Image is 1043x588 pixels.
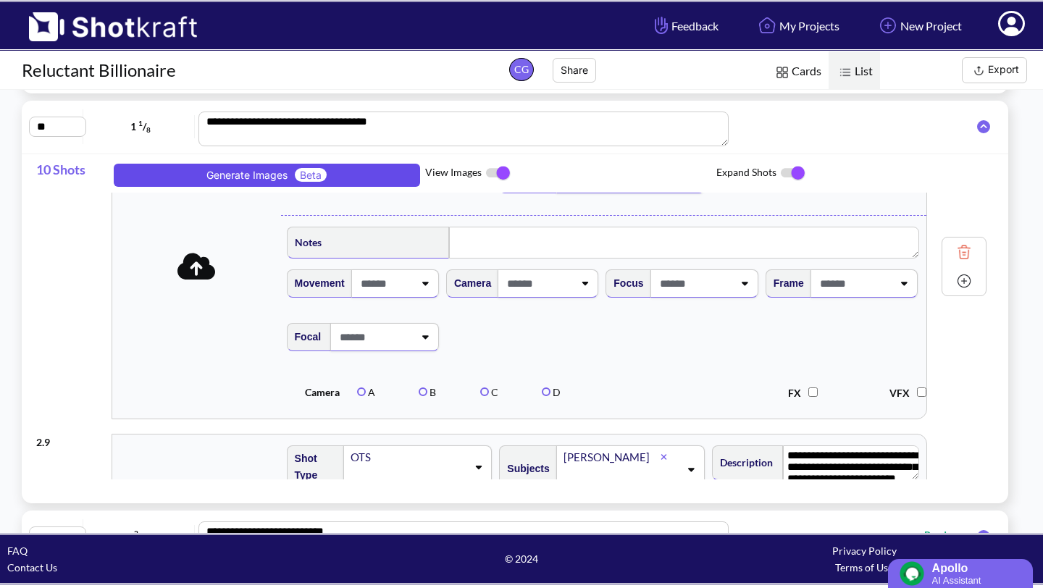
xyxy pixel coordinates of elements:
[44,436,50,448] font: 9
[138,119,143,127] span: 1
[114,164,420,187] button: Generate ImagesBeta
[295,277,345,289] font: Movement
[36,107,987,427] div: NotesMovementCameraFocusFrameFocalCameraABCDFXVFXTrash IconAdd Icon
[693,559,1036,576] div: Terms of Use
[42,436,44,448] font: .
[651,13,671,38] img: Hand Icon
[962,57,1027,83] button: Export
[924,529,952,541] font: Ready
[454,277,491,289] font: Camera
[889,387,910,399] font: VFX
[430,386,436,398] font: B
[613,277,643,289] font: Focus
[491,386,498,398] font: C
[970,62,988,80] img: Export Icon
[36,161,85,177] font: 10 Shots
[368,386,375,398] font: A
[744,7,850,45] a: My Projects
[651,17,719,34] span: Feedback
[87,115,195,138] span: 1 /
[36,436,42,448] font: 2
[564,450,650,463] font: [PERSON_NAME]
[305,386,340,398] font: Camera
[553,58,596,83] button: Share
[953,241,975,263] img: Trash Icon
[774,277,804,289] font: Frame
[553,386,561,398] font: D
[295,236,322,248] font: Notes
[755,13,779,38] img: Home Icon
[295,331,322,343] font: Focal
[829,51,880,93] span: List
[87,525,195,548] span: /
[7,561,57,574] a: Contact Us
[425,166,482,178] font: View Images
[888,556,1036,588] iframe: chat widget
[788,387,801,399] font: FX
[206,169,288,181] font: Generate Images
[146,125,151,134] span: 8
[716,166,776,178] font: Expand Shots
[295,453,318,481] font: Shot Type
[953,270,975,292] img: Add Icon
[773,63,792,82] img: Card Icon
[134,529,138,537] span: 2
[865,7,973,45] a: New Project
[351,450,371,463] font: OTS
[876,13,900,38] img: Add Icon
[7,545,28,557] a: FAQ
[766,51,829,93] span: Cards
[693,542,1036,559] div: Privacy Policy
[350,550,692,567] span: © 2024
[507,463,549,474] font: Subjects
[509,58,534,81] span: CG
[720,456,773,469] font: Description
[776,158,809,188] img: ToggleOn Icon
[482,158,514,188] img: ToggleOn Icon
[300,169,322,181] font: Beta
[836,63,855,82] img: List Icon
